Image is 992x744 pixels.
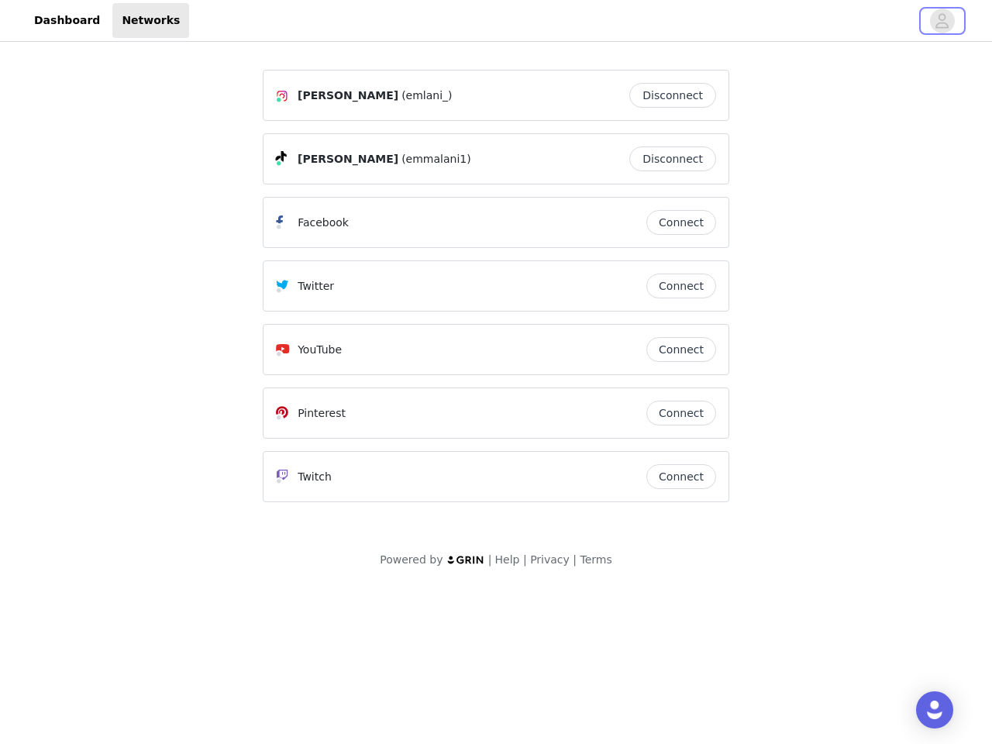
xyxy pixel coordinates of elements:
p: Facebook [298,215,349,231]
button: Connect [646,337,716,362]
div: avatar [935,9,949,33]
span: | [488,553,492,566]
a: Privacy [530,553,570,566]
div: Open Intercom Messenger [916,691,953,728]
span: (emlani_) [401,88,452,104]
a: Networks [112,3,189,38]
a: Help [495,553,520,566]
p: Pinterest [298,405,346,422]
span: (emmalani1) [401,151,471,167]
span: Powered by [380,553,443,566]
p: Twitter [298,278,334,294]
button: Connect [646,401,716,425]
a: Terms [580,553,611,566]
img: Instagram Icon [276,90,288,102]
p: Twitch [298,469,332,485]
img: logo [446,555,485,565]
span: | [573,553,577,566]
span: [PERSON_NAME] [298,151,398,167]
button: Connect [646,274,716,298]
a: Dashboard [25,3,109,38]
button: Connect [646,464,716,489]
button: Disconnect [629,146,716,171]
p: YouTube [298,342,342,358]
span: | [523,553,527,566]
span: [PERSON_NAME] [298,88,398,104]
button: Connect [646,210,716,235]
button: Disconnect [629,83,716,108]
